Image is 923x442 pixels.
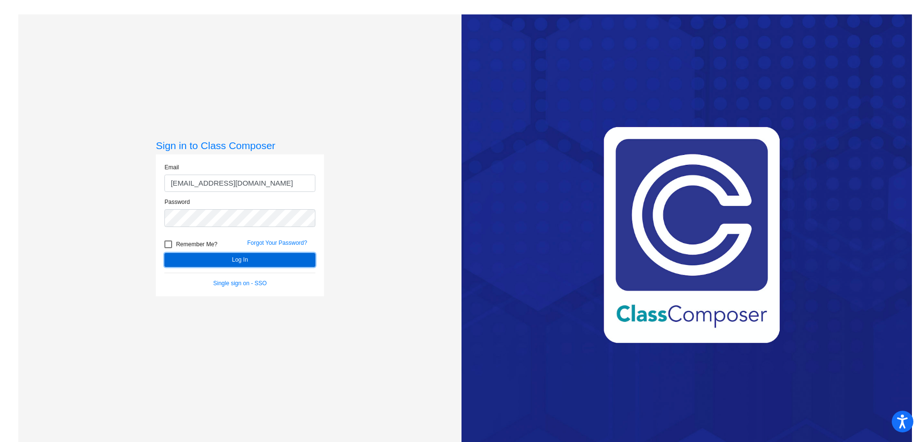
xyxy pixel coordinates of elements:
[164,198,190,206] label: Password
[213,280,267,287] a: Single sign on - SSO
[164,253,315,267] button: Log In
[156,139,324,152] h3: Sign in to Class Composer
[176,239,217,250] span: Remember Me?
[247,240,307,246] a: Forgot Your Password?
[164,163,179,172] label: Email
